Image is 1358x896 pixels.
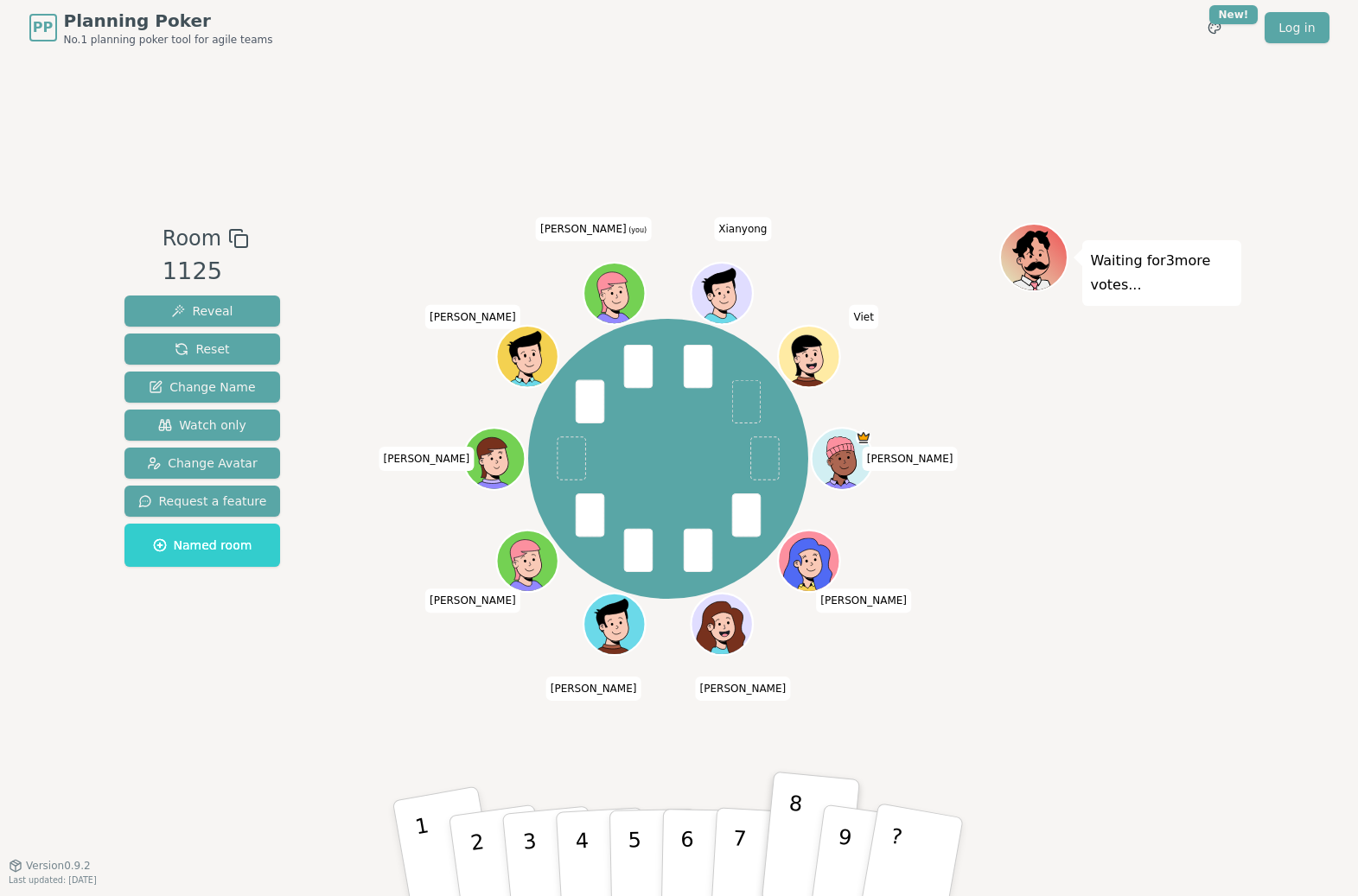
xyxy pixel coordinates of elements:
[1091,249,1233,297] p: Waiting for 3 more votes...
[1199,12,1230,43] button: New!
[64,9,273,33] span: Planning Poker
[863,447,958,471] span: Click to change your name
[425,588,520,613] span: Click to change your name
[627,226,647,234] span: (you)
[124,486,281,517] button: Request a feature
[158,416,246,434] span: Watch only
[425,304,520,328] span: Click to change your name
[379,447,475,471] span: Click to change your name
[696,677,791,701] span: Click to change your name
[585,264,643,322] button: Click to change your avatar
[138,492,267,510] span: Request a feature
[124,410,281,441] button: Watch only
[781,791,803,886] p: 8
[536,217,651,241] span: Click to change your name
[153,537,252,554] span: Named room
[816,588,911,613] span: Click to change your name
[149,378,255,396] span: Change Name
[163,254,249,289] div: 1125
[147,454,258,472] span: Change Avatar
[29,9,273,47] a: PPPlanning PokerNo.1 planning poker tool for agile teams
[714,217,771,241] span: Click to change your name
[849,304,877,328] span: Click to change your name
[124,524,281,567] button: Named room
[1209,5,1259,24] div: New!
[1265,12,1329,43] a: Log in
[124,295,281,327] button: Reveal
[124,448,281,479] button: Change Avatar
[171,302,233,320] span: Reveal
[124,372,281,403] button: Change Name
[26,859,91,873] span: Version 0.9.2
[175,340,229,358] span: Reset
[546,677,641,701] span: Click to change your name
[856,429,871,445] span: Naomi is the host
[163,223,221,254] span: Room
[9,859,91,873] button: Version0.9.2
[33,17,53,38] span: PP
[9,875,97,885] span: Last updated: [DATE]
[124,334,281,365] button: Reset
[64,33,273,47] span: No.1 planning poker tool for agile teams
